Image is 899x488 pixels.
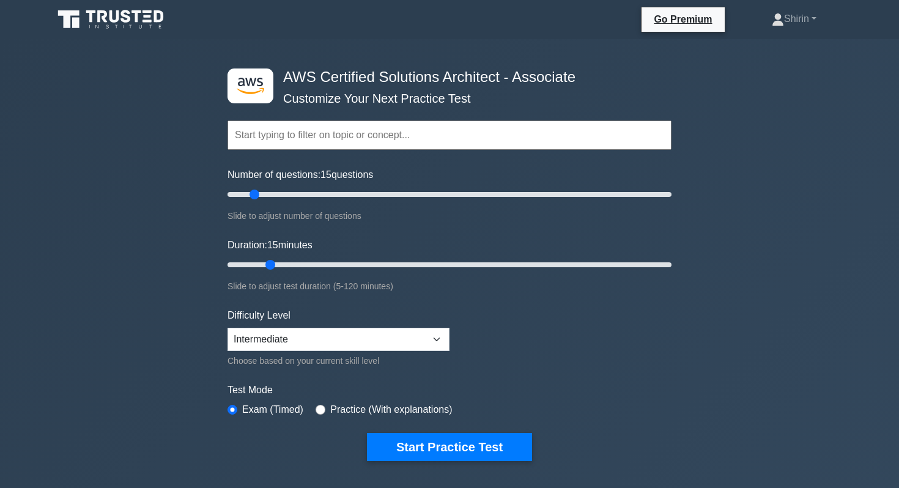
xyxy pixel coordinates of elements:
[228,168,373,182] label: Number of questions: questions
[742,7,846,31] a: Shirin
[646,12,719,27] a: Go Premium
[228,279,671,294] div: Slide to adjust test duration (5-120 minutes)
[267,240,278,250] span: 15
[228,120,671,150] input: Start typing to filter on topic or concept...
[367,433,532,461] button: Start Practice Test
[228,238,313,253] label: Duration: minutes
[228,353,449,368] div: Choose based on your current skill level
[228,308,290,323] label: Difficulty Level
[330,402,452,417] label: Practice (With explanations)
[228,209,671,223] div: Slide to adjust number of questions
[242,402,303,417] label: Exam (Timed)
[278,68,612,86] h4: AWS Certified Solutions Architect - Associate
[228,383,671,397] label: Test Mode
[320,169,331,180] span: 15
